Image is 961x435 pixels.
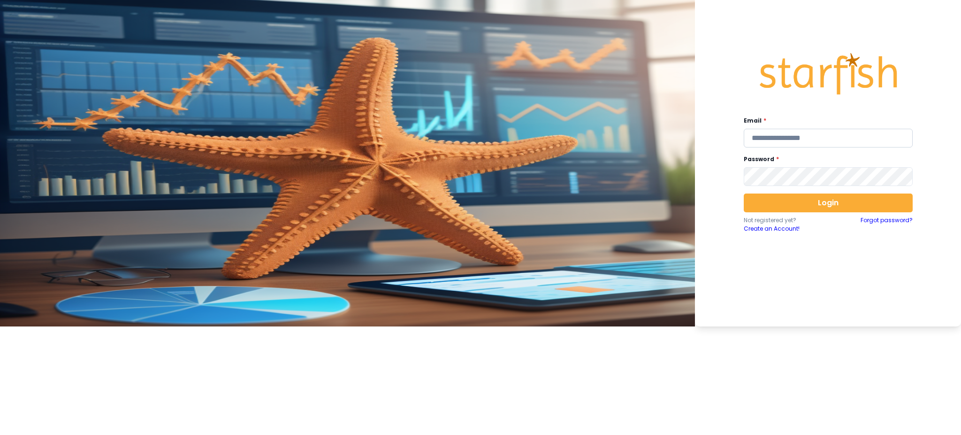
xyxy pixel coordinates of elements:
button: Login [744,194,913,212]
img: Logo.42cb71d561138c82c4ab.png [758,44,899,103]
label: Email [744,117,907,125]
label: Password [744,155,907,163]
a: Forgot password? [861,216,913,233]
p: Not registered yet? [744,216,828,225]
a: Create an Account! [744,225,828,233]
